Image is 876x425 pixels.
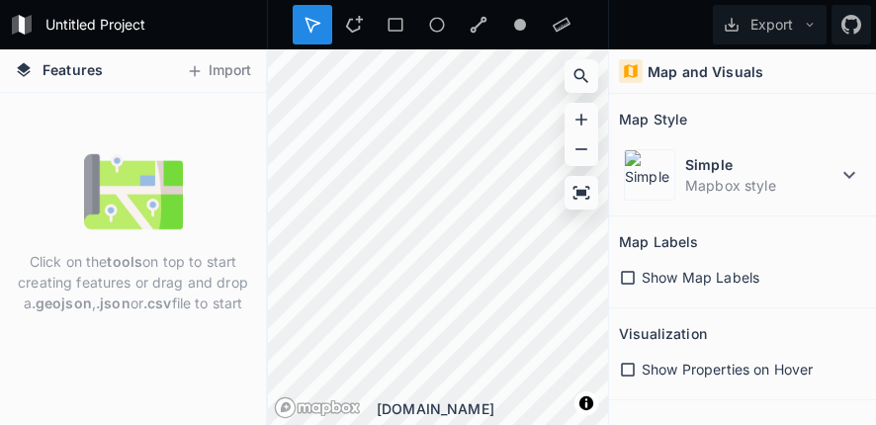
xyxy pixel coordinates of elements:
[574,391,598,415] button: Toggle attribution
[96,295,131,311] strong: .json
[619,318,707,349] h2: Visualization
[377,398,608,419] div: [DOMAIN_NAME]
[107,253,142,270] strong: tools
[642,267,759,288] span: Show Map Labels
[624,149,675,201] img: Simple
[43,59,103,80] span: Features
[143,295,172,311] strong: .csv
[84,142,183,241] img: empty
[15,251,251,313] p: Click on the on top to start creating features or drag and drop a , or file to start
[619,226,698,257] h2: Map Labels
[685,154,837,175] dt: Simple
[713,5,827,44] button: Export
[274,396,361,419] a: Mapbox logo
[619,104,687,134] h2: Map Style
[642,359,813,380] span: Show Properties on Hover
[32,295,92,311] strong: .geojson
[580,392,592,414] span: Toggle attribution
[648,61,763,82] h4: Map and Visuals
[176,55,261,87] button: Import
[685,175,837,196] dd: Mapbox style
